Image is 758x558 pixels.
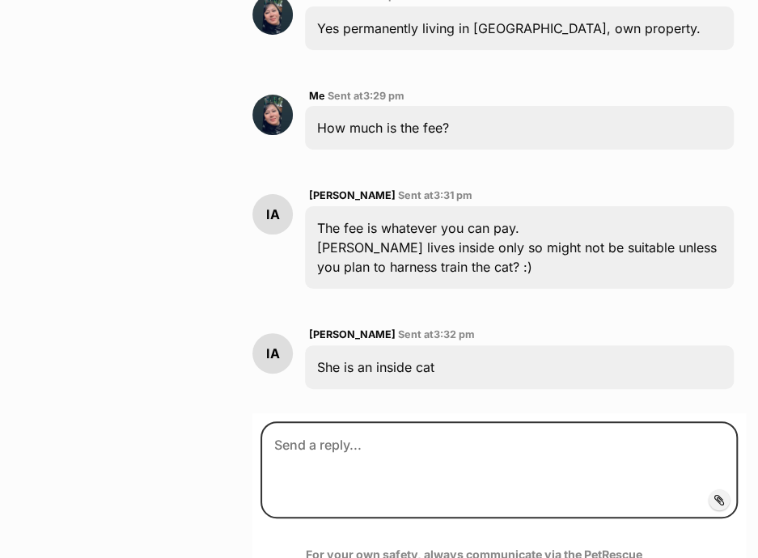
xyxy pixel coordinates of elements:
span: [PERSON_NAME] [309,328,396,340]
span: Sent at [328,90,404,102]
span: Sent at [398,328,475,340]
div: How much is the fee? [305,106,734,150]
span: 3:29 pm [363,90,404,102]
span: 3:32 pm [434,328,475,340]
span: Me [309,90,325,102]
div: She is an inside cat [305,345,734,389]
span: [PERSON_NAME] [309,189,396,201]
div: Yes permanently living in [GEOGRAPHIC_DATA], own property. [305,6,734,50]
img: Catherine Pacia profile pic [252,95,293,135]
div: The fee is whatever you can pay. [PERSON_NAME] lives inside only so might not be suitable unless ... [305,206,734,289]
div: IA [252,194,293,235]
span: 3:31 pm [434,189,472,201]
div: IA [252,333,293,374]
span: Sent at [398,189,472,201]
